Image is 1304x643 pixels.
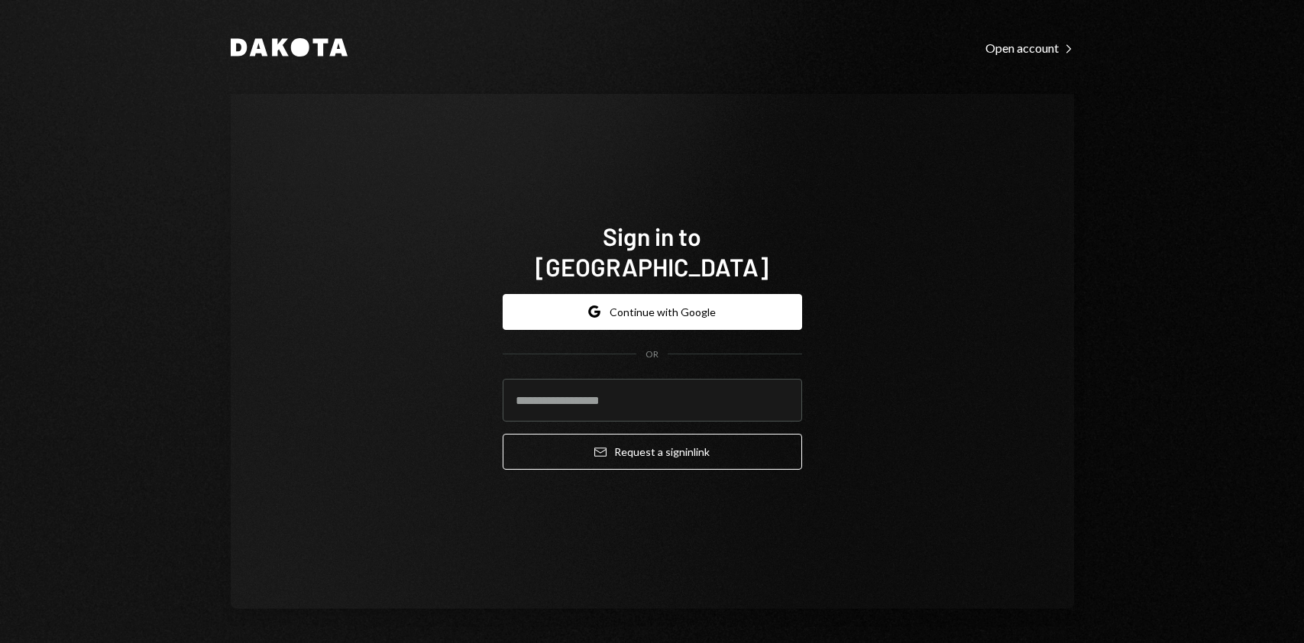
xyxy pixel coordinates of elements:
div: Open account [985,40,1074,56]
button: Continue with Google [503,294,802,330]
a: Open account [985,39,1074,56]
div: OR [646,348,658,361]
h1: Sign in to [GEOGRAPHIC_DATA] [503,221,802,282]
button: Request a signinlink [503,434,802,470]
